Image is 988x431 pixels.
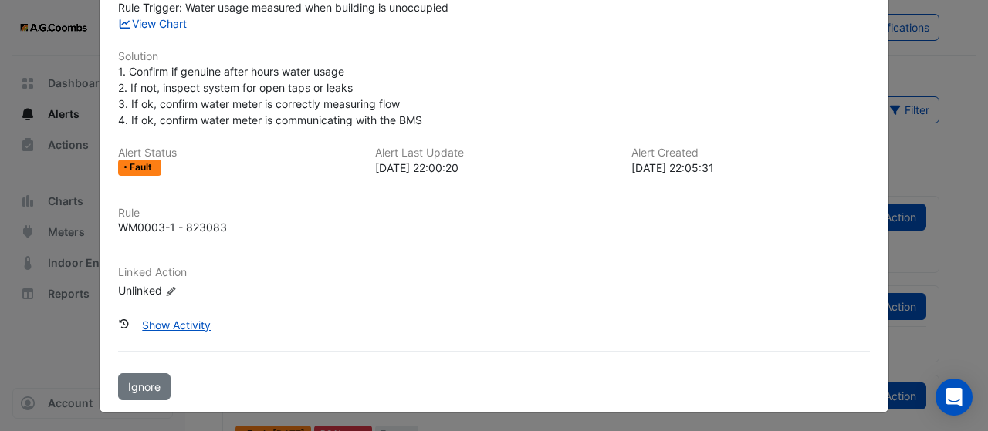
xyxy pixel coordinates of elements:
[375,160,614,176] div: [DATE] 22:00:20
[165,285,177,297] fa-icon: Edit Linked Action
[118,17,187,30] a: View Chart
[631,160,870,176] div: [DATE] 22:05:31
[118,207,870,220] h6: Rule
[118,50,870,63] h6: Solution
[118,65,422,126] span: 1. Confirm if genuine after hours water usage 2. If not, inspect system for open taps or leaks 3....
[118,282,303,298] div: Unlinked
[118,146,357,160] h6: Alert Status
[118,219,227,235] div: WM0003-1 - 823083
[118,373,171,400] button: Ignore
[936,379,973,416] div: Open Intercom Messenger
[118,266,870,279] h6: Linked Action
[132,311,221,338] button: Show Activity
[130,163,155,172] span: Fault
[631,146,870,160] h6: Alert Created
[128,380,161,393] span: Ignore
[375,146,614,160] h6: Alert Last Update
